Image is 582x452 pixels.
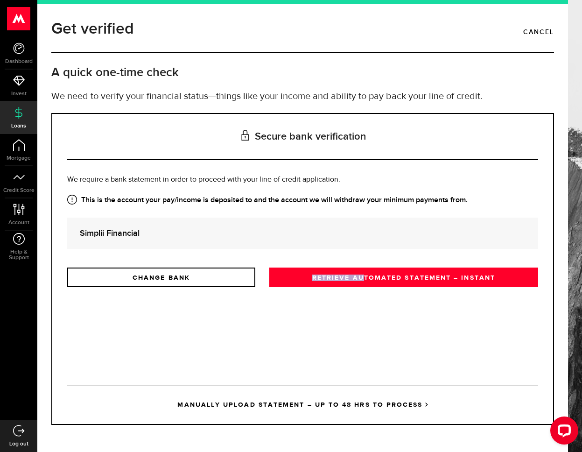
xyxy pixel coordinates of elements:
a: RETRIEVE AUTOMATED STATEMENT – INSTANT [269,268,538,287]
span: We require a bank statement in order to proceed with your line of credit application. [67,176,340,184]
h3: Secure bank verification [67,114,538,160]
iframe: LiveChat chat widget [543,413,582,452]
h2: A quick one-time check [51,65,554,80]
strong: Simplii Financial [80,227,526,240]
p: We need to verify your financial status—things like your income and ability to pay back your line... [51,90,554,104]
h1: Get verified [51,17,134,41]
a: Cancel [523,24,554,40]
a: CHANGE BANK [67,268,255,287]
strong: This is the account your pay/income is deposited to and the account we will withdraw your minimum... [67,195,538,206]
